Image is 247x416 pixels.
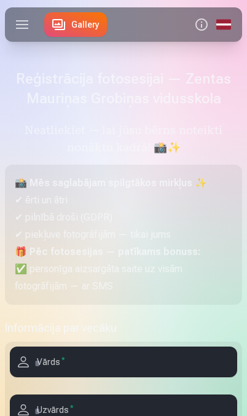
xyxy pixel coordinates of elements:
a: Global [213,7,235,42]
a: Gallery [44,12,107,37]
p: ✅ personīga aizsargāta saite uz visām fotogrāfijām — ar SMS [15,261,232,295]
strong: 📸 Mēs saglabājam spilgtākos mirkļus ✨ [15,177,207,189]
p: ✔ piekļuve fotogrāfijām — tikai jums [15,226,232,243]
p: ✔ ērti un ātri [15,192,232,209]
h1: Reģistrācija fotosesijai — Zentas Mauriņas Grobiņas vidusskola [5,69,242,108]
p: ✔ pilnībā droši (GDPR) [15,209,232,226]
button: Info [190,7,213,42]
h5: Neatliekiet — lai jūsu bērns noteikti nonāktu kadrā! 📸✨ [5,123,242,157]
h5: Informācija par vecāku [5,320,242,337]
strong: 🎁 Pēc fotosesijas — patīkams bonuss: [15,246,200,257]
